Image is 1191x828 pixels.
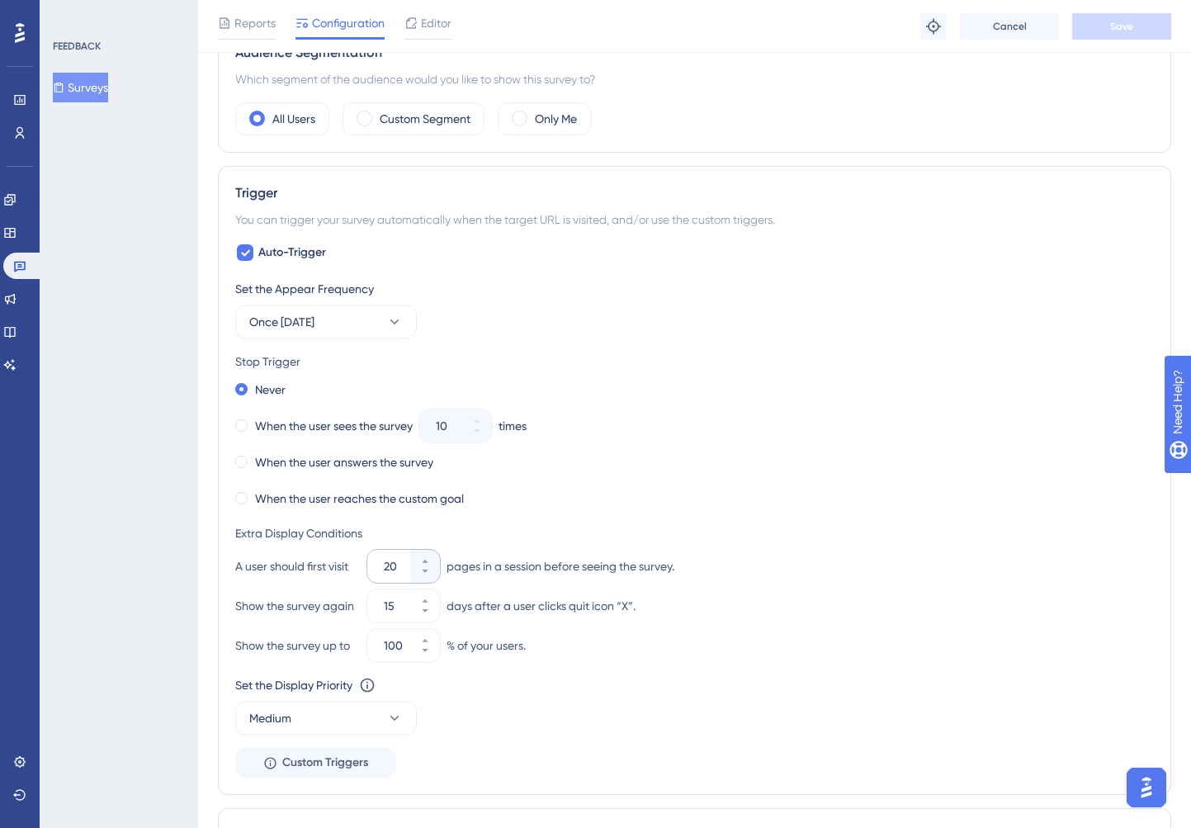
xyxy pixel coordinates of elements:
[235,748,396,778] button: Custom Triggers
[53,40,101,53] div: FEEDBACK
[255,416,413,436] label: When the user sees the survey
[1122,763,1171,812] iframe: UserGuiding AI Assistant Launcher
[380,109,470,129] label: Custom Segment
[499,416,527,436] div: times
[960,13,1059,40] button: Cancel
[535,109,577,129] label: Only Me
[235,210,1154,229] div: You can trigger your survey automatically when the target URL is visited, and/or use the custom t...
[235,523,1154,543] div: Extra Display Conditions
[235,279,1154,299] div: Set the Appear Frequency
[255,489,464,509] label: When the user reaches the custom goal
[249,708,291,728] span: Medium
[421,13,451,33] span: Editor
[235,702,417,735] button: Medium
[235,596,361,616] div: Show the survey again
[235,636,361,655] div: Show the survey up to
[447,596,636,616] div: days after a user clicks quit icon “X”.
[235,352,1154,371] div: Stop Trigger
[312,13,385,33] span: Configuration
[234,13,276,33] span: Reports
[255,380,286,400] label: Never
[235,556,361,576] div: A user should first visit
[53,73,108,102] button: Surveys
[255,452,433,472] label: When the user answers the survey
[1110,20,1133,33] span: Save
[282,753,368,773] span: Custom Triggers
[235,43,1154,63] div: Audience Segmentation
[447,636,526,655] div: % of your users.
[272,109,315,129] label: All Users
[993,20,1027,33] span: Cancel
[39,4,103,24] span: Need Help?
[235,305,417,338] button: Once [DATE]
[235,183,1154,203] div: Trigger
[258,243,326,263] span: Auto-Trigger
[447,556,674,576] div: pages in a session before seeing the survey.
[249,312,314,332] span: Once [DATE]
[235,675,352,695] div: Set the Display Priority
[1072,13,1171,40] button: Save
[235,69,1154,89] div: Which segment of the audience would you like to show this survey to?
